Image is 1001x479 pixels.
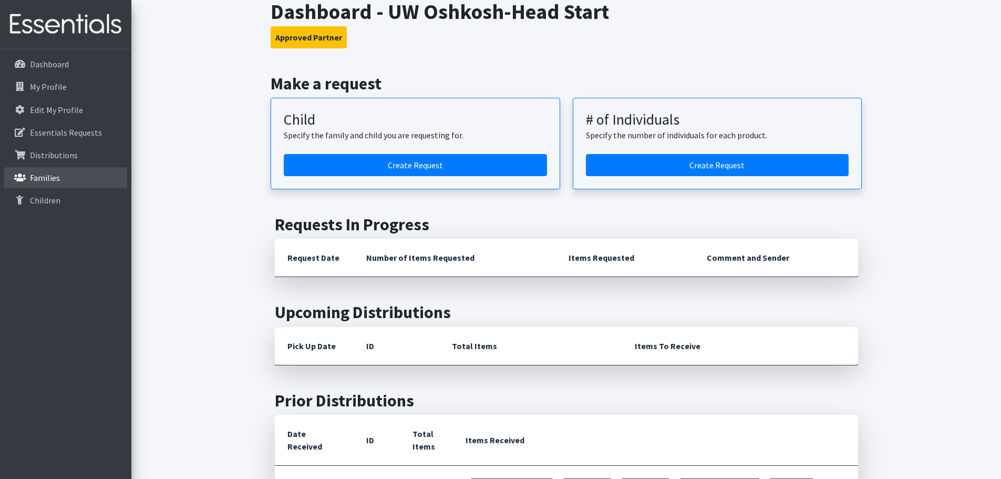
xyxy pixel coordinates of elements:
th: Total Items [400,415,453,466]
h3: Child [284,111,547,129]
p: Children [30,195,60,206]
h3: # of Individuals [586,111,849,129]
p: My Profile [30,81,67,92]
p: Specify the family and child you are requesting for. [284,129,547,141]
h2: Requests In Progress [275,215,858,235]
th: Date Received [275,415,354,466]
p: Dashboard [30,59,69,69]
a: Edit My Profile [4,99,127,120]
th: Comment and Sender [694,239,858,277]
p: Edit My Profile [30,105,83,115]
th: ID [354,327,439,365]
th: Number of Items Requested [354,239,556,277]
a: Create a request by number of individuals [586,154,849,176]
img: HumanEssentials [4,7,127,42]
p: Distributions [30,150,78,160]
p: Families [30,172,60,183]
th: Request Date [275,239,354,277]
a: Dashboard [4,54,127,75]
th: Pick Up Date [275,327,354,365]
th: Items Received [453,415,858,466]
th: Total Items [439,327,622,365]
a: Children [4,190,127,211]
h2: Upcoming Distributions [275,302,858,322]
th: Items Requested [556,239,694,277]
a: Create a request for a child or family [284,154,547,176]
a: My Profile [4,76,127,97]
button: Approved Partner [271,26,347,48]
h2: Make a request [271,74,862,94]
a: Families [4,167,127,188]
a: Essentials Requests [4,122,127,143]
p: Specify the number of individuals for each product. [586,129,849,141]
th: Items To Receive [622,327,858,365]
h2: Prior Distributions [275,391,858,411]
th: ID [354,415,400,466]
p: Essentials Requests [30,127,102,138]
a: Distributions [4,145,127,166]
